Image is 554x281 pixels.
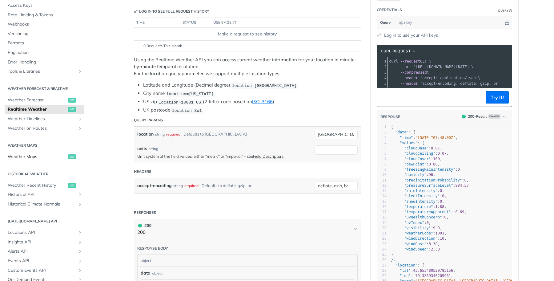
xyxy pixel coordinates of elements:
[400,76,418,80] span: --header
[5,1,84,10] a: Access Keys
[456,183,469,188] span: 984.57
[377,231,387,236] div: 21
[377,178,387,183] div: 11
[68,154,76,159] span: get
[391,130,415,134] span: : {
[8,59,82,65] span: Error Handling
[68,183,76,188] span: get
[389,59,431,63] span: GET \
[377,199,387,204] div: 15
[404,205,433,209] span: "temperature"
[391,210,467,214] span: : ,
[173,181,183,190] div: string
[377,7,402,13] div: Credentials
[377,263,387,268] div: 27
[391,247,440,251] span: :
[389,76,480,80] span: \
[391,263,424,267] span: : {
[391,189,444,193] span: : ,
[464,178,466,182] span: 0
[202,181,251,190] div: Defaults to deflate, gzip, br
[134,169,151,174] div: Headers
[391,236,447,241] span: : ,
[137,145,147,152] label: units
[184,181,199,190] div: required
[436,205,444,209] span: 1.88
[143,82,361,89] li: Latitude and Longitude (Decimal degree)
[413,268,453,273] span: 43.653480529785156
[5,190,84,199] a: Historical APIShow subpages for Historical API
[377,140,387,146] div: 4
[152,271,163,276] div: object
[391,215,449,219] span: : ,
[377,172,387,177] div: 10
[78,192,82,197] button: Show subpages for Historical API
[8,182,66,189] span: Weather Recent History
[138,224,142,227] span: 200
[137,246,168,251] div: Response body
[232,83,297,88] span: location=[GEOGRAPHIC_DATA]
[391,231,447,235] span: : ,
[498,8,512,13] div: QueryInformation
[391,162,440,166] span: : ,
[504,19,510,26] button: Hide
[8,201,76,207] span: Historical Climate Normals
[431,146,440,150] span: 0.07
[391,268,456,273] span: : ,
[404,178,462,182] span: "precipitationProbability"
[137,229,151,236] p: 200
[380,114,400,120] button: RESPONSE
[377,268,387,273] div: 28
[8,31,82,37] span: Versioning
[143,90,361,97] li: City name
[413,65,471,69] span: '[URL][DOMAIN_NAME][DATE]'
[391,199,444,204] span: : ,
[5,86,84,92] h2: Weather Forecast & realtime
[433,157,440,161] span: 100
[391,242,440,246] span: : ,
[8,2,82,9] span: Access Keys
[377,167,387,172] div: 9
[143,43,182,49] span: 0 Requests This Month
[377,215,387,220] div: 18
[391,194,447,198] span: : ,
[166,130,180,139] div: required
[78,268,82,273] button: Show subpages for Custom Events API
[8,192,76,198] span: Historical API
[377,210,387,215] div: 17
[8,258,76,264] span: Events API
[377,220,387,226] div: 19
[400,65,411,69] span: --url
[8,40,82,46] span: Formats
[413,274,415,278] span: -
[5,238,84,247] a: Insights APIShow subpages for Insights API
[8,12,82,18] span: Rate Limiting & Tokens
[377,135,387,140] div: 3
[400,81,418,86] span: --header
[5,29,84,39] a: Versioning
[391,141,424,145] span: : {
[380,93,389,102] button: Copy to clipboard
[8,116,76,122] span: Weather Timelines
[456,210,464,214] span: 0.69
[395,263,417,267] span: "location"
[134,18,180,28] th: time
[377,81,387,86] div: 5
[404,215,442,219] span: "uvHealthConcern"
[488,114,501,119] span: Example
[377,252,387,257] div: 25
[486,91,509,104] button: Try It!
[379,48,419,54] button: cURL Request
[68,98,76,103] span: get
[134,56,361,77] p: Using the Realtime Weather API you can access current weather information for your location in mi...
[459,113,509,120] button: 200200-ResultExample
[377,151,387,156] div: 6
[381,48,411,54] span: cURL Request
[253,154,283,159] a: Field Descriptors
[78,249,82,254] button: Show subpages for Alerts API
[391,136,458,140] span: : ,
[183,130,247,139] div: Defaults to [GEOGRAPHIC_DATA]
[5,200,84,209] a: Historical Climate NormalsShow subpages for Historical Climate Normals
[377,183,387,188] div: 12
[415,274,451,278] span: 79.3839340209961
